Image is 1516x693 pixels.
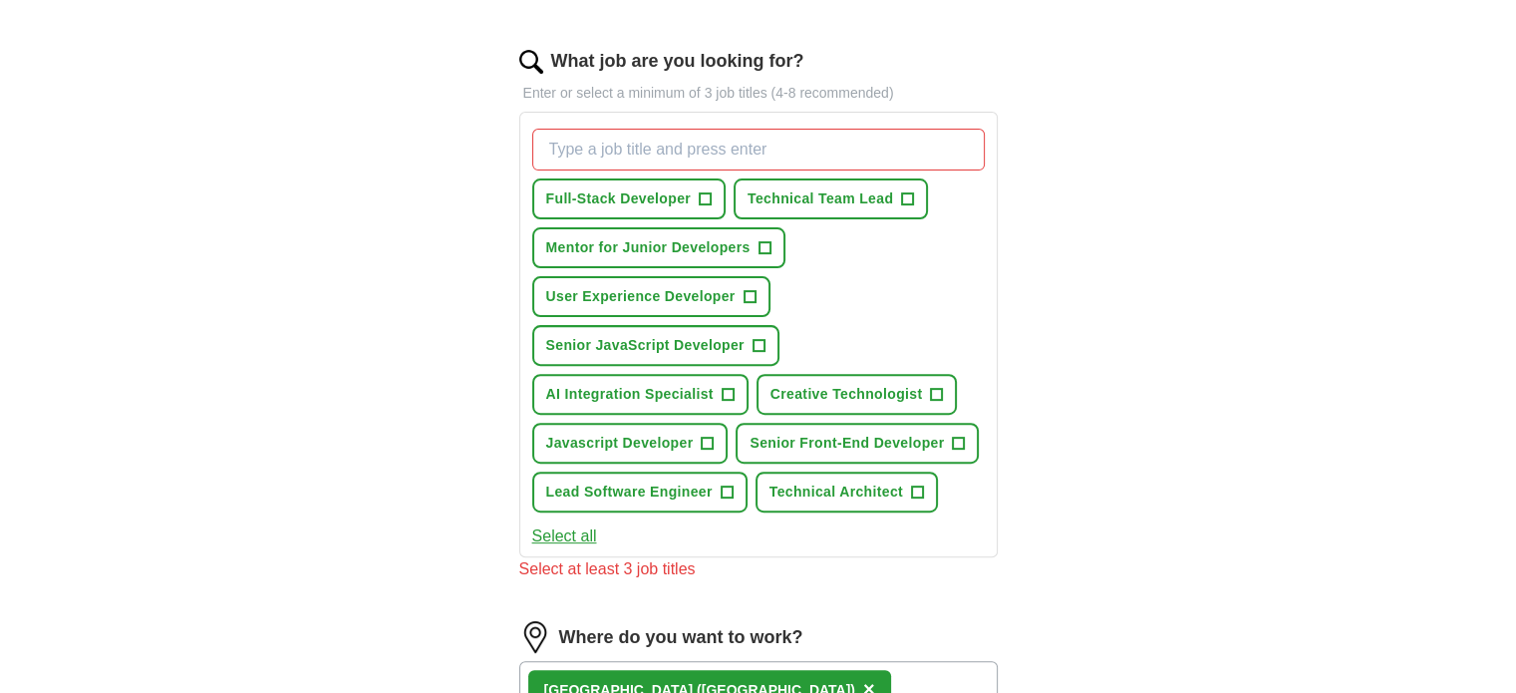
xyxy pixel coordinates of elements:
input: Type a job title and press enter [532,129,985,171]
button: Senior JavaScript Developer [532,325,779,366]
span: Technical Architect [769,482,903,503]
label: Where do you want to work? [559,624,803,651]
span: AI Integration Specialist [546,384,714,405]
span: User Experience Developer [546,286,736,307]
span: Javascript Developer [546,433,694,454]
button: Full-Stack Developer [532,178,727,219]
p: Enter or select a minimum of 3 job titles (4-8 recommended) [519,83,998,104]
button: Creative Technologist [757,374,958,415]
button: User Experience Developer [532,276,770,317]
button: Mentor for Junior Developers [532,227,785,268]
button: Select all [532,524,597,548]
img: location.png [519,621,551,653]
button: Lead Software Engineer [532,472,748,513]
span: Creative Technologist [770,384,923,405]
img: search.png [519,50,543,74]
span: Senior Front-End Developer [750,433,944,454]
span: Full-Stack Developer [546,188,692,209]
button: Javascript Developer [532,423,729,464]
span: Technical Team Lead [748,188,893,209]
button: Technical Team Lead [734,178,928,219]
button: AI Integration Specialist [532,374,749,415]
button: Senior Front-End Developer [736,423,979,464]
button: Technical Architect [756,472,938,513]
label: What job are you looking for? [551,48,804,75]
div: Select at least 3 job titles [519,557,998,581]
span: Lead Software Engineer [546,482,713,503]
span: Mentor for Junior Developers [546,237,751,258]
span: Senior JavaScript Developer [546,335,745,356]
